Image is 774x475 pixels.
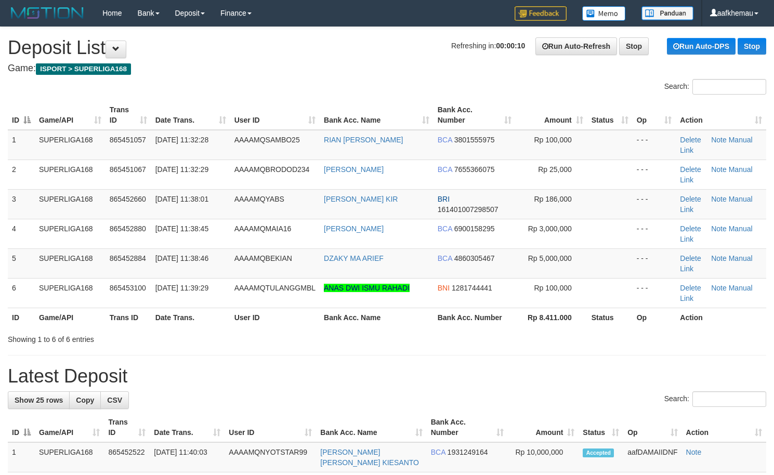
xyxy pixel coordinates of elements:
th: User ID: activate to sort column ascending [230,100,320,130]
a: Delete [680,195,701,203]
h4: Game: [8,63,766,74]
div: Showing 1 to 6 of 6 entries [8,330,314,345]
span: AAAAMQBEKIAN [234,254,292,262]
th: Bank Acc. Number: activate to sort column ascending [427,413,508,442]
span: Copy 1931249164 to clipboard [448,448,488,456]
a: Note [711,195,727,203]
a: Note [711,136,727,144]
td: 3 [8,189,35,219]
th: ID: activate to sort column descending [8,100,35,130]
span: Copy 1281744441 to clipboard [452,284,492,292]
span: AAAAMQTULANGGMBL [234,284,316,292]
th: Bank Acc. Number: activate to sort column ascending [434,100,516,130]
th: Op: activate to sort column ascending [633,100,676,130]
span: [DATE] 11:38:46 [155,254,208,262]
h1: Deposit List [8,37,766,58]
span: 865451057 [110,136,146,144]
span: Rp 186,000 [534,195,571,203]
td: [DATE] 11:40:03 [150,442,225,472]
td: 865452522 [104,442,150,472]
a: [PERSON_NAME] [324,225,384,233]
a: Note [686,448,702,456]
span: [DATE] 11:38:01 [155,195,208,203]
th: Action [676,308,766,327]
span: Rp 100,000 [534,284,571,292]
td: SUPERLIGA168 [35,160,106,189]
span: BCA [438,165,452,174]
td: SUPERLIGA168 [35,278,106,308]
th: User ID: activate to sort column ascending [225,413,316,442]
a: Run Auto-DPS [667,38,736,55]
td: SUPERLIGA168 [35,189,106,219]
th: Status: activate to sort column ascending [579,413,623,442]
th: User ID [230,308,320,327]
th: Game/API: activate to sort column ascending [35,413,104,442]
span: [DATE] 11:39:29 [155,284,208,292]
span: BCA [438,225,452,233]
td: - - - [633,278,676,308]
input: Search: [692,391,766,407]
img: MOTION_logo.png [8,5,87,21]
a: Run Auto-Refresh [535,37,617,55]
strong: 00:00:10 [496,42,525,50]
th: Bank Acc. Name: activate to sort column ascending [320,100,434,130]
th: Rp 8.411.000 [516,308,587,327]
td: SUPERLIGA168 [35,130,106,160]
a: Manual Link [680,195,752,214]
th: Game/API [35,308,106,327]
th: Amount: activate to sort column ascending [508,413,579,442]
a: RIAN [PERSON_NAME] [324,136,403,144]
a: DZAKY MA ARIEF [324,254,384,262]
span: Copy 7655366075 to clipboard [454,165,495,174]
a: Manual Link [680,136,752,154]
span: 865452880 [110,225,146,233]
th: Trans ID: activate to sort column ascending [106,100,151,130]
a: Manual Link [680,225,752,243]
th: ID: activate to sort column descending [8,413,35,442]
span: Copy 3801555975 to clipboard [454,136,495,144]
span: Copy 4860305467 to clipboard [454,254,495,262]
span: 865452884 [110,254,146,262]
span: [DATE] 11:38:45 [155,225,208,233]
th: Status [587,308,633,327]
label: Search: [664,391,766,407]
a: [PERSON_NAME] [PERSON_NAME] KIESANTO [320,448,419,467]
label: Search: [664,79,766,95]
span: BNI [438,284,450,292]
td: AAAAMQNYOTSTAR99 [225,442,316,472]
td: - - - [633,130,676,160]
a: Show 25 rows [8,391,70,409]
h1: Latest Deposit [8,366,766,387]
span: ISPORT > SUPERLIGA168 [36,63,131,75]
span: 865451067 [110,165,146,174]
span: Refreshing in: [451,42,525,50]
th: Bank Acc. Name [320,308,434,327]
img: Feedback.jpg [515,6,567,21]
img: panduan.png [641,6,693,20]
td: 2 [8,160,35,189]
span: AAAAMQMAIA16 [234,225,292,233]
td: SUPERLIGA168 [35,248,106,278]
th: Status: activate to sort column ascending [587,100,633,130]
span: [DATE] 11:32:29 [155,165,208,174]
th: Bank Acc. Name: activate to sort column ascending [316,413,426,442]
td: 6 [8,278,35,308]
span: Copy 161401007298507 to clipboard [438,205,498,214]
span: AAAAMQSAMBO25 [234,136,300,144]
td: aafDAMAIIDNF [623,442,681,472]
td: 1 [8,130,35,160]
span: BRI [438,195,450,203]
a: Delete [680,165,701,174]
th: Game/API: activate to sort column ascending [35,100,106,130]
a: Delete [680,225,701,233]
td: - - - [633,219,676,248]
a: Delete [680,254,701,262]
a: Manual Link [680,165,752,184]
a: Stop [738,38,766,55]
th: ID [8,308,35,327]
td: 1 [8,442,35,472]
th: Date Trans.: activate to sort column ascending [151,100,230,130]
th: Date Trans.: activate to sort column ascending [150,413,225,442]
a: Delete [680,136,701,144]
span: Copy 6900158295 to clipboard [454,225,495,233]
